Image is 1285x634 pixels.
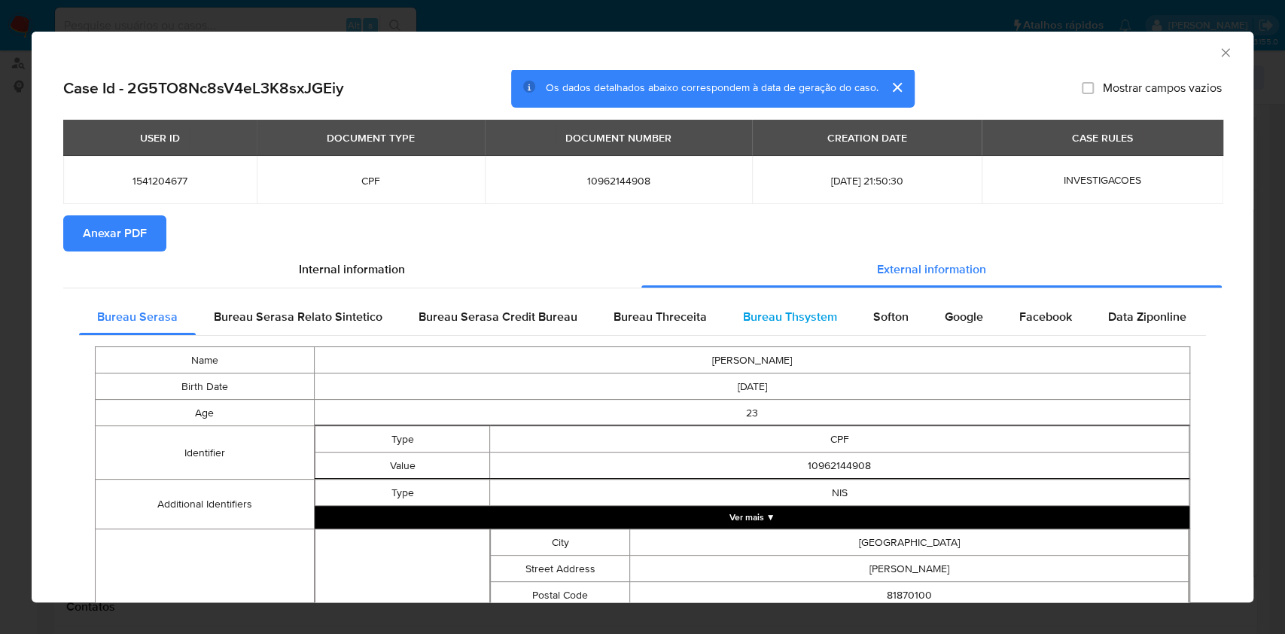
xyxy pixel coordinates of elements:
[818,125,915,151] div: CREATION DATE
[1064,172,1141,187] span: INVESTIGACOES
[315,480,489,506] td: Type
[79,299,1206,335] div: Detailed external info
[96,373,315,400] td: Birth Date
[873,308,909,325] span: Softon
[419,308,577,325] span: Bureau Serasa Credit Bureau
[314,373,1189,400] td: [DATE]
[630,556,1189,582] td: [PERSON_NAME]
[275,174,467,187] span: CPF
[1082,82,1094,94] input: Mostrar campos vazios
[945,308,983,325] span: Google
[314,347,1189,373] td: [PERSON_NAME]
[315,453,489,479] td: Value
[96,480,315,529] td: Additional Identifiers
[878,69,915,105] button: cerrar
[1108,308,1186,325] span: Data Ziponline
[490,426,1189,453] td: CPF
[630,529,1189,556] td: [GEOGRAPHIC_DATA]
[1103,81,1222,96] span: Mostrar campos vazios
[614,308,707,325] span: Bureau Threceita
[743,308,837,325] span: Bureau Thsystem
[96,347,315,373] td: Name
[97,308,178,325] span: Bureau Serasa
[503,174,733,187] span: 10962144908
[490,453,1189,479] td: 10962144908
[556,125,681,151] div: DOCUMENT NUMBER
[214,308,382,325] span: Bureau Serasa Relato Sintetico
[63,215,166,251] button: Anexar PDF
[1063,125,1142,151] div: CASE RULES
[96,426,315,480] td: Identifier
[299,261,405,278] span: Internal information
[491,529,630,556] td: City
[1019,308,1072,325] span: Facebook
[83,217,147,250] span: Anexar PDF
[491,582,630,608] td: Postal Code
[877,261,986,278] span: External information
[63,251,1222,288] div: Detailed info
[63,78,344,98] h2: Case Id - 2G5TO8Nc8sV4eL3K8sxJGEiy
[630,582,1189,608] td: 81870100
[490,480,1189,506] td: NIS
[81,174,239,187] span: 1541204677
[1218,45,1232,59] button: Fechar a janela
[314,400,1189,426] td: 23
[491,556,630,582] td: Street Address
[32,32,1253,602] div: closure-recommendation-modal
[315,426,489,453] td: Type
[770,174,964,187] span: [DATE] 21:50:30
[131,125,189,151] div: USER ID
[315,506,1189,529] button: Expand array
[546,81,878,96] span: Os dados detalhados abaixo correspondem à data de geração do caso.
[318,125,424,151] div: DOCUMENT TYPE
[96,400,315,426] td: Age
